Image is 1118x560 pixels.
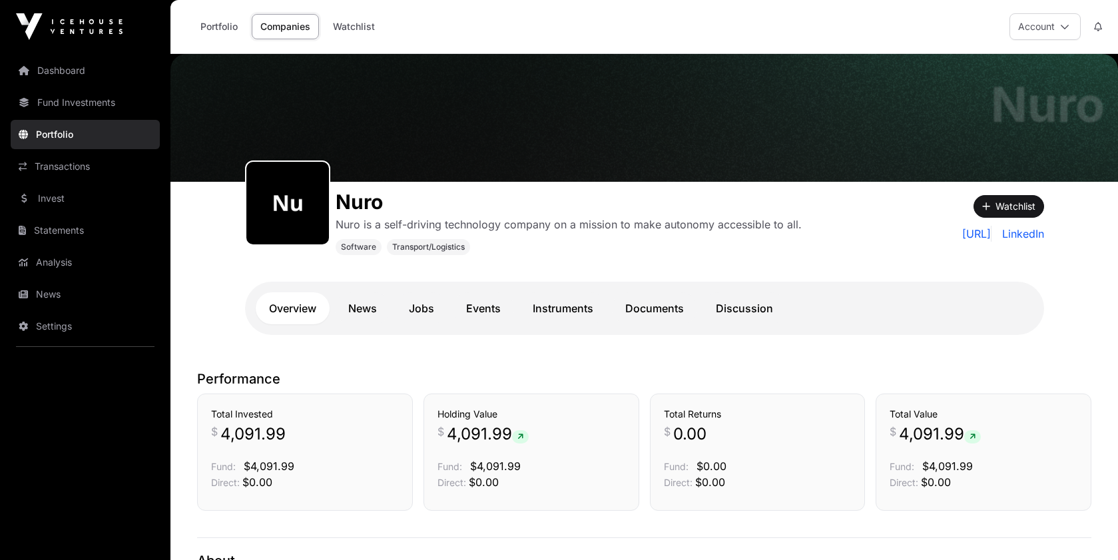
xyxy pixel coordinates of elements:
[437,408,625,421] h3: Holding Value
[252,14,319,39] a: Companies
[974,195,1044,218] button: Watchlist
[11,56,160,85] a: Dashboard
[702,292,786,324] a: Discussion
[11,184,160,213] a: Invest
[470,459,521,473] span: $4,091.99
[336,190,802,214] h1: Nuro
[519,292,607,324] a: Instruments
[921,475,951,489] span: $0.00
[11,248,160,277] a: Analysis
[664,477,693,488] span: Direct:
[396,292,447,324] a: Jobs
[447,423,529,445] span: 4,091.99
[192,14,246,39] a: Portfolio
[392,242,465,252] span: Transport/Logistics
[211,423,218,439] span: $
[11,216,160,245] a: Statements
[211,408,399,421] h3: Total Invested
[324,14,384,39] a: Watchlist
[220,423,286,445] span: 4,091.99
[256,292,1033,324] nav: Tabs
[695,475,725,489] span: $0.00
[341,242,376,252] span: Software
[242,475,272,489] span: $0.00
[211,461,236,472] span: Fund:
[11,120,160,149] a: Portfolio
[11,280,160,309] a: News
[890,423,896,439] span: $
[453,292,514,324] a: Events
[673,423,706,445] span: 0.00
[664,423,671,439] span: $
[11,312,160,341] a: Settings
[997,226,1044,242] a: LinkedIn
[16,13,123,40] img: Icehouse Ventures Logo
[697,459,726,473] span: $0.00
[437,477,466,488] span: Direct:
[211,477,240,488] span: Direct:
[612,292,697,324] a: Documents
[11,152,160,181] a: Transactions
[899,423,981,445] span: 4,091.99
[890,477,918,488] span: Direct:
[252,167,324,239] img: nuro436.png
[170,54,1118,182] img: Nuro
[962,226,991,242] a: [URL]
[922,459,973,473] span: $4,091.99
[335,292,390,324] a: News
[437,461,462,472] span: Fund:
[11,88,160,117] a: Fund Investments
[1051,496,1118,560] iframe: Chat Widget
[1009,13,1081,40] button: Account
[890,461,914,472] span: Fund:
[256,292,330,324] a: Overview
[197,370,1091,388] p: Performance
[664,408,852,421] h3: Total Returns
[890,408,1077,421] h3: Total Value
[336,216,802,232] p: Nuro is a self-driving technology company on a mission to make autonomy accessible to all.
[437,423,444,439] span: $
[991,81,1105,129] h1: Nuro
[664,461,689,472] span: Fund:
[244,459,294,473] span: $4,091.99
[469,475,499,489] span: $0.00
